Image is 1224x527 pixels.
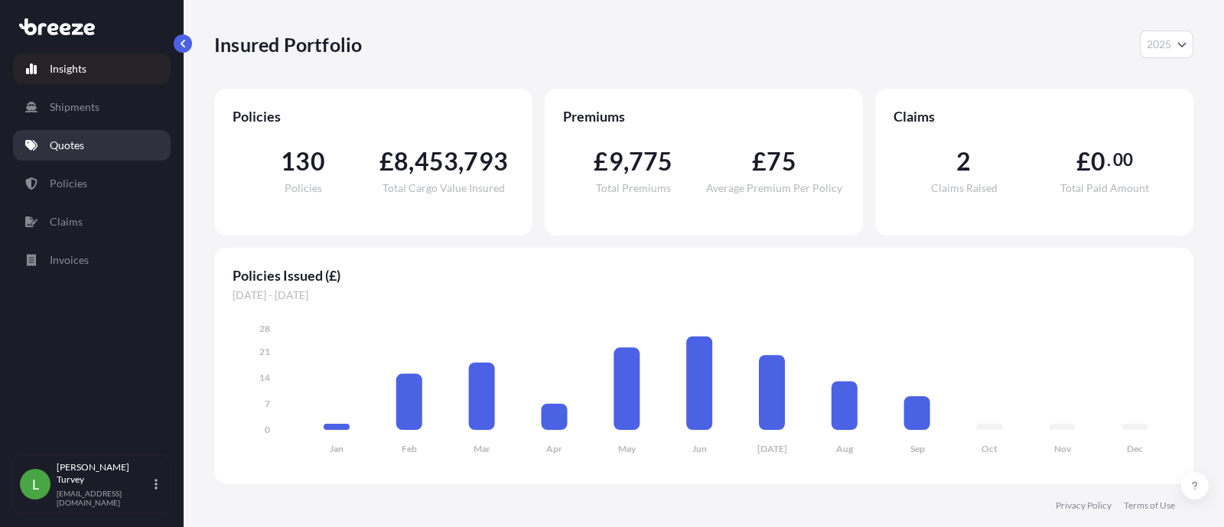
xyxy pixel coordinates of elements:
[981,443,998,454] tspan: Oct
[330,443,343,454] tspan: Jan
[1140,31,1193,58] button: Year Selector
[752,149,767,174] span: £
[458,149,464,174] span: ,
[259,346,270,357] tspan: 21
[1147,37,1171,52] span: 2025
[415,149,459,174] span: 453
[233,288,1175,303] span: [DATE] - [DATE]
[609,149,623,174] span: 9
[596,183,671,194] span: Total Premiums
[618,443,636,454] tspan: May
[836,443,854,454] tspan: Aug
[894,107,1175,125] span: Claims
[214,32,362,57] p: Insured Portfolio
[474,443,490,454] tspan: Mar
[692,443,707,454] tspan: Jun
[1054,443,1072,454] tspan: Nov
[623,149,629,174] span: ,
[57,489,151,507] p: [EMAIL_ADDRESS][DOMAIN_NAME]
[285,183,322,194] span: Policies
[259,372,270,383] tspan: 14
[402,443,417,454] tspan: Feb
[1124,499,1175,512] a: Terms of Use
[1107,154,1111,166] span: .
[1113,154,1133,166] span: 00
[409,149,414,174] span: ,
[1056,499,1112,512] a: Privacy Policy
[57,461,151,486] p: [PERSON_NAME] Turvey
[50,214,83,229] p: Claims
[50,176,87,191] p: Policies
[1091,149,1105,174] span: 0
[13,207,171,237] a: Claims
[32,477,39,492] span: L
[13,54,171,84] a: Insights
[13,168,171,199] a: Policies
[50,61,86,76] p: Insights
[594,149,608,174] span: £
[50,99,99,115] p: Shipments
[259,323,270,334] tspan: 28
[265,398,270,409] tspan: 7
[1127,443,1143,454] tspan: Dec
[1076,149,1091,174] span: £
[767,149,796,174] span: 75
[910,443,925,454] tspan: Sep
[233,107,514,125] span: Policies
[13,92,171,122] a: Shipments
[1060,183,1149,194] span: Total Paid Amount
[629,149,673,174] span: 775
[265,424,270,435] tspan: 0
[281,149,325,174] span: 130
[706,183,842,194] span: Average Premium Per Policy
[563,107,845,125] span: Premiums
[931,183,998,194] span: Claims Raised
[546,443,562,454] tspan: Apr
[13,130,171,161] a: Quotes
[956,149,971,174] span: 2
[382,183,505,194] span: Total Cargo Value Insured
[464,149,508,174] span: 793
[233,266,1175,285] span: Policies Issued (£)
[13,245,171,275] a: Invoices
[50,138,84,153] p: Quotes
[379,149,394,174] span: £
[50,252,89,268] p: Invoices
[757,443,787,454] tspan: [DATE]
[394,149,409,174] span: 8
